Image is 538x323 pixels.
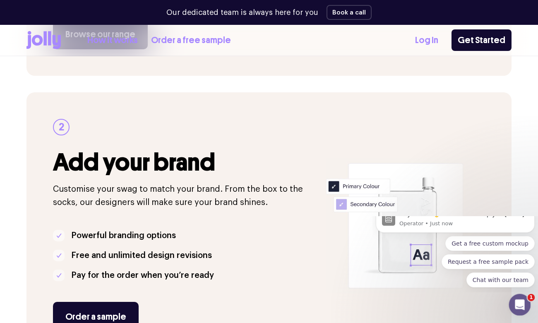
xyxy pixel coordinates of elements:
div: 2 [53,119,70,135]
p: Message from Operator, sent Just now [27,4,156,11]
h3: Add your brand [53,149,316,176]
p: Free and unlimited design revisions [71,249,212,262]
a: Get Started [452,29,512,51]
button: Quick reply: Request a free sample pack [69,38,162,53]
iframe: Intercom notifications message [372,216,538,292]
iframe: Intercom live chat [509,294,531,316]
span: 1 [528,294,535,301]
div: Quick reply options [3,20,162,71]
a: Order a free sample [151,34,231,47]
a: Log In [415,34,438,47]
p: Powerful branding options [71,229,176,242]
p: Our dedicated team is always here for you [166,7,318,18]
button: Quick reply: Chat with our team [94,56,162,71]
button: Quick reply: Get a free custom mockup [73,20,162,35]
p: Pay for the order when you’re ready [71,269,214,282]
button: Book a call [327,5,372,20]
a: How it works [87,34,138,47]
p: Customise your swag to match your brand. From the box to the socks, our designers will make sure ... [53,183,316,209]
